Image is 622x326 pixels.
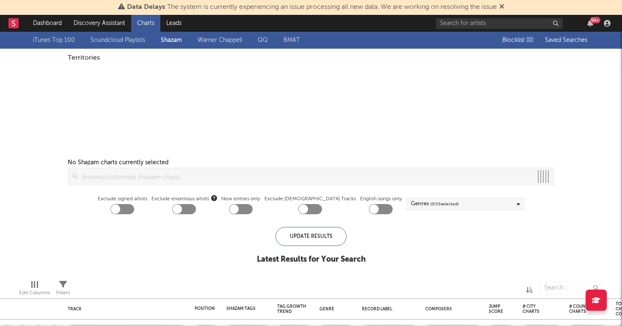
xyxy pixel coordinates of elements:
[590,17,600,23] div: 99 +
[160,15,187,32] a: Leads
[587,20,593,27] button: 99+
[411,199,459,209] div: Genres
[499,4,504,11] span: Dismiss
[68,307,182,312] div: Track
[258,35,268,45] a: QQ
[539,282,603,294] input: Search...
[91,35,145,45] a: Soundcloud Playlists
[131,15,160,32] a: Charts
[68,15,131,32] a: Discovery Assistant
[127,4,165,11] span: Data Delays
[545,37,589,43] span: Saved Searches
[68,53,554,63] div: Territories
[502,37,534,43] span: Blocklist
[78,168,533,185] input: Browse/customize Shazam charts...
[68,157,168,168] div: No Shazam charts currently selected
[526,37,534,43] span: ( 0 )
[19,288,50,298] div: Edit Columns
[283,35,300,45] a: BMAT
[275,227,347,246] div: Update Results
[195,306,215,311] div: Position
[211,194,217,202] button: Exclude enormous artists
[277,304,307,314] div: Tag Growth Trend
[27,15,68,32] a: Dashboard
[198,35,242,45] a: Warner Chappell
[362,307,413,312] div: Record Label
[425,307,476,312] div: Composers
[56,288,70,298] div: Filters
[430,199,459,209] span: ( 0 / 15 selected)
[436,18,563,29] input: Search for artists
[319,307,349,312] div: Genre
[19,277,50,302] div: Edit Columns
[127,4,497,11] span: : The system is currently experiencing an issue processing all new data. We are working on resolv...
[264,194,356,204] label: Exclude [DEMOGRAPHIC_DATA] Tracks
[257,254,366,265] div: Latest Results for Your Search
[151,194,217,204] span: Exclude enormous artists
[226,306,256,311] div: Shazam Tags
[523,304,548,314] div: # City Charts
[489,304,503,314] div: Jump Score
[542,37,589,44] button: Saved Searches
[221,194,260,204] label: New entries only
[360,194,402,204] label: English songs only
[569,304,594,314] div: # Country Charts
[98,194,147,204] label: Exclude signed artists
[33,35,75,45] a: iTunes Top 100
[56,277,70,302] div: Filters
